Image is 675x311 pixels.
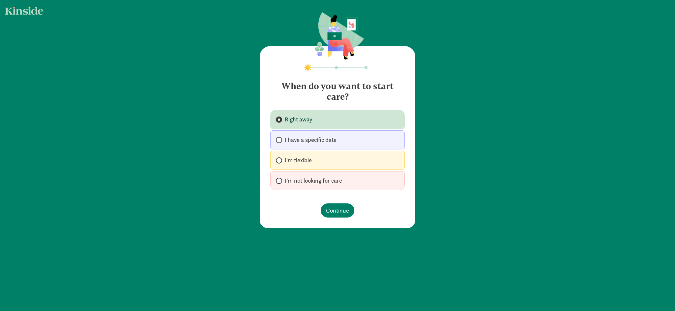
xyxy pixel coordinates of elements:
[321,203,354,218] button: Continue
[326,206,349,215] span: Continue
[285,156,312,164] span: I'm flexible
[285,177,342,185] span: I’m not looking for care
[285,136,337,144] span: I have a specific date
[285,116,312,123] span: Right away
[270,76,405,102] h4: When do you want to start care?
